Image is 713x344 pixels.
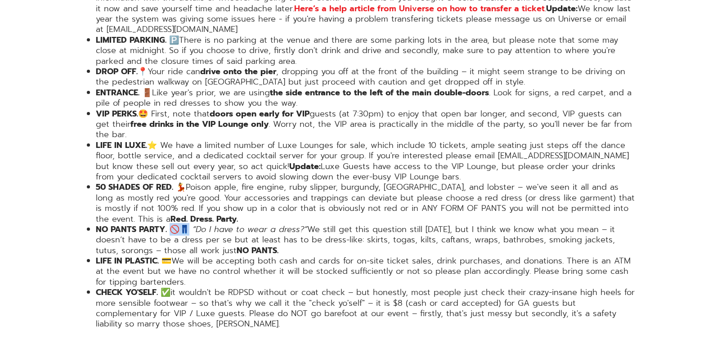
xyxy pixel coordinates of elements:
strong: LIMITED PARKING. 🅿️ [96,34,179,46]
strong: DROP OFF.📍 [96,65,148,78]
strong: Update: [546,2,578,15]
strong: free drinks in the VIP Lounge only [130,118,269,130]
strong: 50 SHADES OF RED. 💃 [96,181,186,193]
li: 🤩 First, note that guests (at 7:30pm) to enjoy that open bar longer, and second, VIP guests can g... [96,109,636,140]
strong: NO PANTS. [237,244,278,257]
strong: Red. Dress. Party. [170,213,238,225]
li: it wouldn't be RDPSD without or coat check – but honestly, most people just check their crazy-ins... [96,287,636,330]
strong: NO PANTS PARTY. 🚫👖 [96,223,189,236]
li: We will be accepting both cash and cards for on-site ticket sales, drink purchases, and donations... [96,256,636,287]
li: Your ride can , dropping you off at the front of the building – it might seem strange to be drivi... [96,67,636,88]
strong: LIFE IN LUXE. [96,139,147,152]
strong: ENTRANCE. 🚪 [96,86,152,99]
li: There is no parking at the venue and there are some parking lots in the area, but please note tha... [96,35,636,67]
strong: CHECK YO'SELF. ✅ [96,286,170,299]
strong: Update: [289,160,321,173]
strong: VIP PERKS. [96,107,138,120]
li: Like year's prior, we are using . Look for signs, a red carpet, and a pile of people in red dress... [96,88,636,109]
strong: doors open early for VIP [210,107,309,120]
strong: drive onto the pier [200,65,276,78]
li: Poison apple, fire engine, ruby slipper, burgundy, [GEOGRAPHIC_DATA], and lobster – we've seen it... [96,182,636,224]
li: We still get this question still [DATE], but I think we know what you mean – it doesn’t have to b... [96,224,636,256]
strong: the side entrance to the left of the main double-doors [270,86,489,99]
li: ⭐️ We have a limited number of Luxe Lounges for sale, which include 10 tickets, ample seating jus... [96,140,636,183]
a: Here’s a help article from Universe on how to transfer a ticket [294,2,545,15]
strong: LIFE IN PLASTIC. 💳 [96,255,171,267]
em: “Do I have to wear a dress?” [193,223,307,236]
